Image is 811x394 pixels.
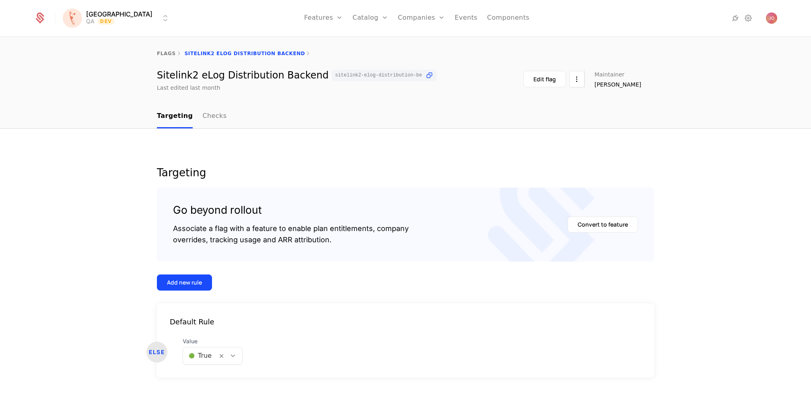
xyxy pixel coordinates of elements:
[569,71,585,87] button: Select action
[157,51,176,56] a: flags
[63,8,82,28] img: Florence
[173,204,409,217] div: Go beyond rollout
[183,337,243,345] span: Value
[98,18,114,25] span: Dev
[65,9,170,27] button: Select environment
[743,13,753,23] a: Settings
[202,105,226,128] a: Checks
[595,72,625,77] span: Maintainer
[568,217,638,233] button: Convert to feature
[157,105,193,128] a: Targeting
[157,316,654,328] div: Default Rule
[157,84,220,92] div: Last edited last month
[86,17,95,25] div: QA
[731,13,740,23] a: Integrations
[157,105,226,128] ul: Choose Sub Page
[157,274,212,291] button: Add new rule
[86,11,152,17] span: [GEOGRAPHIC_DATA]
[335,73,422,78] span: sitelink2-elog-distribution-be
[766,12,777,24] button: Open user button
[523,71,566,87] button: Edit flag
[173,223,409,245] div: Associate a flag with a feature to enable plan entitlements, company overrides, tracking usage an...
[766,12,777,24] img: Jelena Obradovic
[146,342,167,363] div: ELSE
[595,80,641,89] span: [PERSON_NAME]
[157,70,437,81] div: Sitelink2 eLog Distribution Backend
[157,105,654,128] nav: Main
[533,75,556,83] div: Edit flag
[157,167,654,178] div: Targeting
[167,278,202,287] div: Add new rule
